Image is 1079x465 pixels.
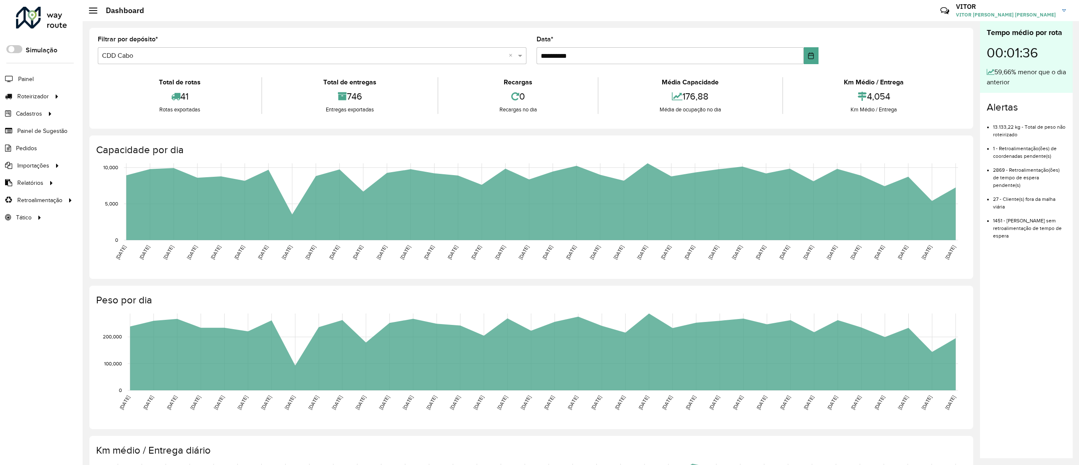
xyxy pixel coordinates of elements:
[213,395,225,411] text: [DATE]
[425,395,438,411] text: [DATE]
[103,334,122,340] text: 200,000
[17,92,49,101] span: Roteirizador
[496,395,508,411] text: [DATE]
[97,6,144,15] h2: Dashboard
[17,161,49,170] span: Importações
[17,196,62,205] span: Retroalimentação
[566,395,579,411] text: [DATE]
[264,77,435,87] div: Total de entregas
[661,395,673,411] text: [DATE]
[281,244,293,260] text: [DATE]
[162,244,174,260] text: [DATE]
[785,87,963,105] div: 4,054
[589,244,601,260] text: [DATE]
[399,244,411,260] text: [DATE]
[440,105,596,114] div: Recargas no dia
[541,244,553,260] text: [DATE]
[264,105,435,114] div: Entregas exportadas
[731,244,743,260] text: [DATE]
[785,105,963,114] div: Km Médio / Entrega
[897,395,909,411] text: [DATE]
[850,395,862,411] text: [DATE]
[896,244,909,260] text: [DATE]
[849,244,862,260] text: [DATE]
[115,237,118,243] text: 0
[755,395,768,411] text: [DATE]
[376,244,388,260] text: [DATE]
[637,395,650,411] text: [DATE]
[440,87,596,105] div: 0
[707,244,719,260] text: [DATE]
[708,395,720,411] text: [DATE]
[601,87,780,105] div: 176,88
[518,244,530,260] text: [DATE]
[614,395,626,411] text: [DATE]
[987,67,1066,87] div: 59,66% menor que o dia anterior
[331,395,343,411] text: [DATE]
[956,11,1056,19] span: VITOR [PERSON_NAME] [PERSON_NAME]
[826,395,838,411] text: [DATE]
[785,77,963,87] div: Km Médio / Entrega
[509,51,516,61] span: Clear all
[352,244,364,260] text: [DATE]
[328,244,340,260] text: [DATE]
[402,395,414,411] text: [DATE]
[100,87,259,105] div: 41
[354,395,367,411] text: [DATE]
[543,395,555,411] text: [DATE]
[873,244,885,260] text: [DATE]
[236,395,249,411] text: [DATE]
[494,244,506,260] text: [DATE]
[100,77,259,87] div: Total de rotas
[446,244,459,260] text: [DATE]
[16,109,42,118] span: Cadastros
[307,395,319,411] text: [DATE]
[119,387,122,393] text: 0
[17,178,43,187] span: Relatórios
[96,144,965,156] h4: Capacidade por dia
[186,244,198,260] text: [DATE]
[449,395,461,411] text: [DATE]
[284,395,296,411] text: [DATE]
[803,395,815,411] text: [DATE]
[16,144,37,153] span: Pedidos
[840,3,928,25] div: Críticas? Dúvidas? Elogios? Sugestões? Entre em contato conosco!
[660,244,672,260] text: [DATE]
[233,244,245,260] text: [DATE]
[754,244,767,260] text: [DATE]
[601,105,780,114] div: Média de ocupação no dia
[423,244,435,260] text: [DATE]
[264,87,435,105] div: 746
[944,244,956,260] text: [DATE]
[96,444,965,457] h4: Km médio / Entrega diário
[993,160,1066,189] li: 2869 - Retroalimentação(ões) de tempo de espera pendente(s)
[440,77,596,87] div: Recargas
[472,395,485,411] text: [DATE]
[98,34,158,44] label: Filtrar por depósito
[378,395,390,411] text: [DATE]
[993,189,1066,211] li: 27 - Cliente(s) fora da malha viária
[921,395,933,411] text: [DATE]
[987,38,1066,67] div: 00:01:36
[684,395,697,411] text: [DATE]
[118,395,131,411] text: [DATE]
[612,244,625,260] text: [DATE]
[993,117,1066,138] li: 13.133,22 kg - Total de peso não roteirizado
[732,395,744,411] text: [DATE]
[17,127,67,135] span: Painel de Sugestão
[166,395,178,411] text: [DATE]
[993,211,1066,240] li: 1451 - [PERSON_NAME] sem retroalimentação de tempo de espera
[18,75,34,84] span: Painel
[142,395,154,411] text: [DATE]
[936,2,954,20] a: Contato Rápido
[16,213,32,222] span: Tático
[209,244,222,260] text: [DATE]
[100,105,259,114] div: Rotas exportadas
[537,34,553,44] label: Data
[987,27,1066,38] div: Tempo médio por rota
[96,294,965,306] h4: Peso por dia
[104,361,122,366] text: 100,000
[987,101,1066,114] h4: Alertas
[779,395,791,411] text: [DATE]
[519,395,531,411] text: [DATE]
